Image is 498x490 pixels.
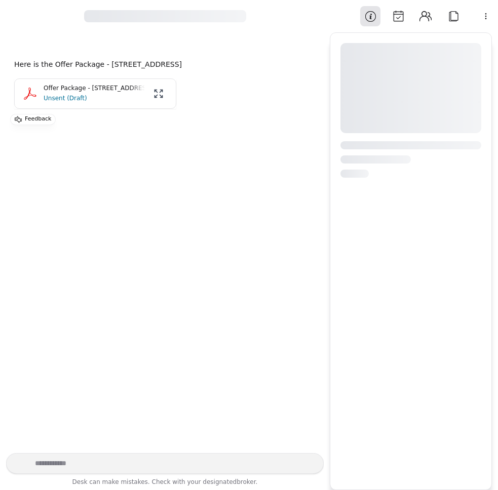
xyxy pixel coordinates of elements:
span: designated [203,478,237,485]
p: Unsent (Draft) [44,93,145,103]
button: Offer Package - [STREET_ADDRESS]Unsent (Draft) [14,78,176,109]
p: Feedback [25,114,51,125]
div: Desk can make mistakes. Check with your broker. [6,477,324,490]
div: Here is the Offer Package - [STREET_ADDRESS] [14,59,316,70]
p: Offer Package - [STREET_ADDRESS] [44,84,145,93]
textarea: Write your prompt here [6,453,324,474]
